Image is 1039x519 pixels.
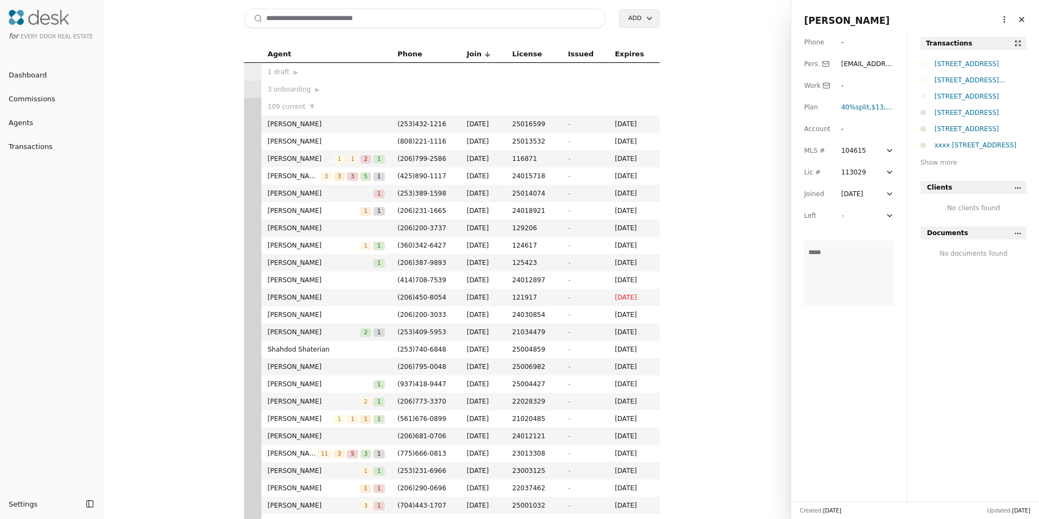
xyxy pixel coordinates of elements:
[568,120,570,128] span: -
[927,182,952,193] span: Clients
[512,171,555,181] span: 24015718
[568,224,570,232] span: -
[360,398,371,406] span: 2
[568,207,570,215] span: -
[804,189,830,199] div: Joined
[398,450,446,457] span: ( 775 ) 666 - 0813
[512,431,555,442] span: 24012121
[615,292,653,303] span: [DATE]
[268,188,374,199] span: [PERSON_NAME]
[467,483,499,494] span: [DATE]
[467,136,499,147] span: [DATE]
[615,344,653,355] span: [DATE]
[568,450,570,457] span: -
[373,257,384,268] button: 1
[373,379,384,390] button: 1
[615,119,653,129] span: [DATE]
[512,136,555,147] span: 25013532
[360,172,371,181] span: 5
[615,257,653,268] span: [DATE]
[373,413,384,424] button: 1
[467,240,499,251] span: [DATE]
[467,153,499,164] span: [DATE]
[615,48,644,60] span: Expires
[467,500,499,511] span: [DATE]
[568,311,570,319] span: -
[920,248,1027,259] div: No documents found
[317,448,332,459] button: 11
[615,275,653,286] span: [DATE]
[334,415,345,424] span: 1
[398,48,423,60] span: Phone
[268,84,385,95] div: 3 onboarding
[467,119,499,129] span: [DATE]
[268,171,321,181] span: [PERSON_NAME]
[373,380,384,389] span: 1
[619,9,659,28] button: Add
[268,119,385,129] span: [PERSON_NAME]
[568,190,570,197] span: -
[398,242,446,249] span: ( 360 ) 342 - 6427
[347,172,358,181] span: 3
[268,153,334,164] span: [PERSON_NAME]
[268,327,360,338] span: [PERSON_NAME]
[512,344,555,355] span: 25004859
[568,48,594,60] span: Issued
[398,190,446,197] span: ( 253 ) 389 - 1598
[512,205,555,216] span: 24018921
[268,101,306,112] span: 109 current
[373,153,384,164] button: 1
[373,467,384,476] span: 1
[987,507,1030,515] div: Updated:
[398,311,446,319] span: ( 206 ) 200 - 3033
[920,157,1027,168] div: Show more
[373,483,384,494] button: 1
[373,242,384,250] span: 1
[467,413,499,424] span: [DATE]
[927,228,968,238] span: Documents
[373,205,384,216] button: 1
[268,448,318,459] span: [PERSON_NAME]
[512,379,555,390] span: 25004427
[615,188,653,199] span: [DATE]
[398,502,446,509] span: ( 704 ) 443 - 1707
[512,483,555,494] span: 22037462
[373,398,384,406] span: 1
[9,498,37,510] span: Settings
[512,448,555,459] span: 23013308
[321,172,332,181] span: 3
[841,103,869,111] span: 40% split
[467,188,499,199] span: [DATE]
[467,275,499,286] span: [DATE]
[268,275,385,286] span: [PERSON_NAME]
[398,207,446,215] span: ( 206 ) 231 - 1665
[935,107,1027,118] div: [STREET_ADDRESS]
[467,205,499,216] span: [DATE]
[841,124,860,134] div: -
[804,210,830,221] div: Left
[568,346,570,353] span: -
[373,465,384,476] button: 1
[568,467,570,475] span: -
[360,483,371,494] button: 1
[568,415,570,423] span: -
[512,119,555,129] span: 25016599
[512,153,555,164] span: 116871
[398,138,446,145] span: ( 808 ) 221 - 1116
[841,60,893,89] span: [EMAIL_ADDRESS][DOMAIN_NAME]
[568,432,570,440] span: -
[347,448,358,459] button: 5
[268,257,374,268] span: [PERSON_NAME]
[268,240,360,251] span: [PERSON_NAME]
[615,327,653,338] span: [DATE]
[512,48,542,60] span: License
[398,259,446,267] span: ( 206 ) 387 - 9893
[935,75,1027,86] div: [STREET_ADDRESS][PERSON_NAME]
[512,275,555,286] span: 24012897
[268,361,385,372] span: [PERSON_NAME]
[373,500,384,511] button: 1
[841,212,843,219] span: -
[373,190,384,198] span: 1
[398,155,446,163] span: ( 206 ) 799 - 2586
[398,120,446,128] span: ( 253 ) 432 - 1216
